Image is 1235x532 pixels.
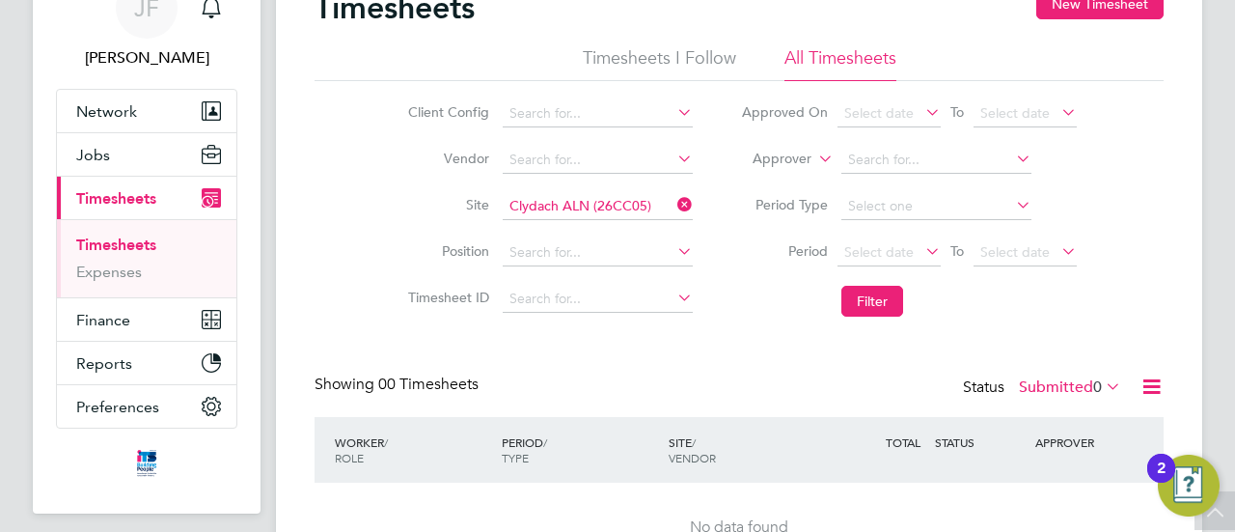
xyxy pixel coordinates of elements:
[1019,378,1121,397] label: Submitted
[583,46,736,81] li: Timesheets I Follow
[57,385,236,428] button: Preferences
[1158,455,1220,517] button: Open Resource Center, 2 new notifications
[330,425,497,475] div: WORKER
[741,242,828,260] label: Period
[503,239,693,266] input: Search for...
[503,286,693,313] input: Search for...
[402,289,489,306] label: Timesheet ID
[76,146,110,164] span: Jobs
[741,196,828,213] label: Period Type
[1030,425,1131,460] div: APPROVER
[503,147,693,174] input: Search for...
[664,425,831,475] div: SITE
[384,434,388,450] span: /
[945,238,970,264] span: To
[378,375,479,394] span: 00 Timesheets
[57,342,236,384] button: Reports
[76,311,130,329] span: Finance
[980,104,1050,122] span: Select date
[76,102,137,121] span: Network
[57,90,236,132] button: Network
[57,177,236,219] button: Timesheets
[76,354,132,373] span: Reports
[497,425,664,475] div: PERIOD
[76,398,159,416] span: Preferences
[502,450,529,465] span: TYPE
[543,434,547,450] span: /
[886,434,920,450] span: TOTAL
[844,243,914,261] span: Select date
[56,448,237,479] a: Go to home page
[76,236,156,254] a: Timesheets
[57,219,236,297] div: Timesheets
[945,99,970,125] span: To
[56,46,237,70] span: Jo Flockhart
[841,286,903,317] button: Filter
[402,196,489,213] label: Site
[335,450,364,465] span: ROLE
[503,193,693,220] input: Search for...
[963,375,1125,402] div: Status
[784,46,896,81] li: All Timesheets
[844,104,914,122] span: Select date
[402,242,489,260] label: Position
[725,150,811,169] label: Approver
[315,375,482,395] div: Showing
[1157,468,1166,493] div: 2
[76,189,156,208] span: Timesheets
[503,100,693,127] input: Search for...
[980,243,1050,261] span: Select date
[1093,378,1102,397] span: 0
[133,448,160,479] img: itsconstruction-logo-retina.png
[669,450,716,465] span: VENDOR
[402,103,489,121] label: Client Config
[692,434,696,450] span: /
[76,263,142,281] a: Expenses
[930,425,1030,460] div: STATUS
[841,147,1031,174] input: Search for...
[741,103,828,121] label: Approved On
[402,150,489,167] label: Vendor
[57,298,236,341] button: Finance
[57,133,236,176] button: Jobs
[841,193,1031,220] input: Select one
